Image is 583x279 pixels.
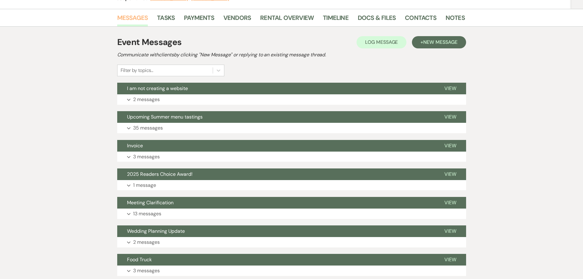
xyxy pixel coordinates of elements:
button: Log Message [357,36,406,48]
span: New Message [423,39,457,45]
button: View [435,254,466,266]
button: View [435,83,466,94]
button: 13 messages [117,209,466,219]
span: View [444,228,456,234]
button: Invoice [117,140,435,152]
span: View [444,171,456,177]
h1: Event Messages [117,36,182,49]
button: +New Message [412,36,466,48]
a: Payments [184,13,214,26]
span: Invoice [127,142,143,149]
button: View [435,225,466,237]
button: 35 messages [117,123,466,133]
span: View [444,142,456,149]
a: Notes [446,13,465,26]
a: Timeline [323,13,349,26]
div: Filter by topics... [121,67,153,74]
button: Food Truck [117,254,435,266]
span: Meeting Clarification [127,199,174,206]
button: 2025 Readers Choice Award! [117,168,435,180]
span: View [444,85,456,92]
span: View [444,199,456,206]
button: Wedding Planning Update [117,225,435,237]
p: 3 messages [133,267,160,275]
button: I am not creating a website [117,83,435,94]
a: Messages [117,13,148,26]
button: View [435,197,466,209]
button: 3 messages [117,152,466,162]
a: Tasks [157,13,175,26]
button: 2 messages [117,237,466,247]
p: 35 messages [133,124,163,132]
p: 3 messages [133,153,160,161]
button: 1 message [117,180,466,190]
span: Upcoming Summer menu tastings [127,114,203,120]
span: View [444,114,456,120]
a: Contacts [405,13,436,26]
button: 2 messages [117,94,466,105]
a: Vendors [223,13,251,26]
span: Log Message [365,39,398,45]
p: 13 messages [133,210,161,218]
button: View [435,111,466,123]
a: Docs & Files [358,13,396,26]
button: Upcoming Summer menu tastings [117,111,435,123]
span: Wedding Planning Update [127,228,185,234]
span: Food Truck [127,256,152,263]
button: View [435,168,466,180]
span: View [444,256,456,263]
p: 2 messages [133,238,160,246]
a: Rental Overview [260,13,314,26]
p: 1 message [133,181,156,189]
button: 3 messages [117,266,466,276]
span: I am not creating a website [127,85,188,92]
button: Meeting Clarification [117,197,435,209]
span: 2025 Readers Choice Award! [127,171,192,177]
h2: Communicate with clients by clicking "New Message" or replying to an existing message thread. [117,51,466,58]
button: View [435,140,466,152]
p: 2 messages [133,96,160,104]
